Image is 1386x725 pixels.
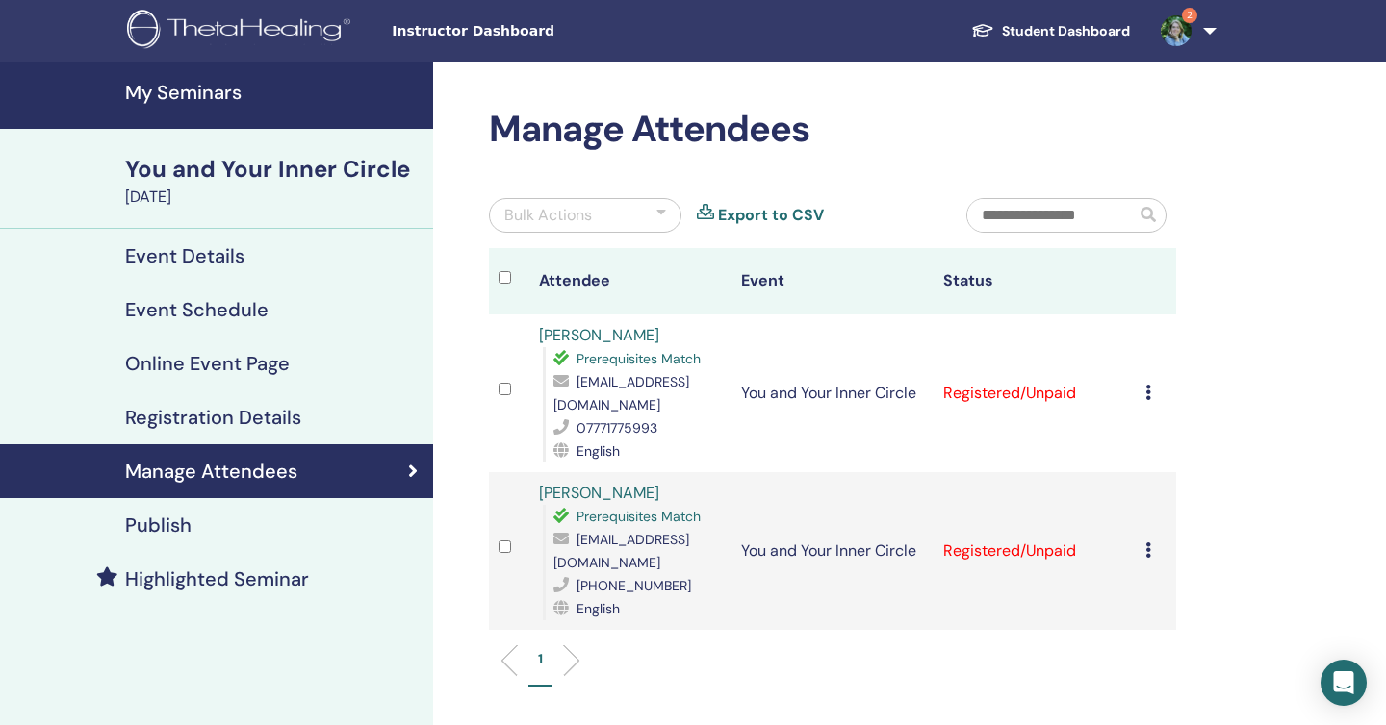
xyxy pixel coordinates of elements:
th: Event [731,248,934,314]
span: 07771775993 [577,419,657,437]
div: Bulk Actions [504,204,592,227]
span: English [577,442,620,460]
div: Open Intercom Messenger [1321,660,1367,706]
a: Student Dashboard [956,13,1145,49]
h4: Event Details [125,244,244,267]
h4: Highlighted Seminar [125,567,309,590]
span: [EMAIL_ADDRESS][DOMAIN_NAME] [553,531,689,571]
a: [PERSON_NAME] [539,483,659,503]
img: default.jpg [1161,15,1192,46]
h4: Online Event Page [125,352,290,375]
span: [PHONE_NUMBER] [577,577,691,594]
span: 2 [1182,8,1197,23]
span: English [577,600,620,617]
h4: Registration Details [125,406,301,429]
h2: Manage Attendees [489,108,1176,152]
span: Prerequisites Match [577,508,701,525]
h4: Manage Attendees [125,460,297,483]
h4: My Seminars [125,81,422,104]
div: [DATE] [125,186,422,209]
span: [EMAIL_ADDRESS][DOMAIN_NAME] [553,373,689,413]
p: 1 [538,649,543,669]
h4: Event Schedule [125,298,269,321]
h4: Publish [125,513,192,537]
img: logo.png [127,10,357,53]
a: [PERSON_NAME] [539,325,659,345]
span: Prerequisites Match [577,350,701,367]
a: You and Your Inner Circle[DATE] [114,153,433,209]
a: Export to CSV [718,204,824,227]
th: Status [934,248,1136,314]
div: You and Your Inner Circle [125,153,422,186]
td: You and Your Inner Circle [731,314,934,472]
span: Instructor Dashboard [392,21,680,41]
img: graduation-cap-white.svg [971,22,994,38]
th: Attendee [529,248,731,314]
td: You and Your Inner Circle [731,472,934,630]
